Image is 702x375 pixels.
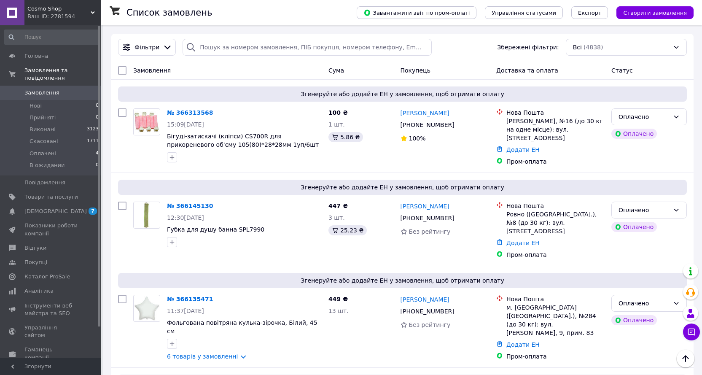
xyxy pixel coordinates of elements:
[134,296,160,321] img: Фото товару
[506,341,540,348] a: Додати ЕН
[96,162,99,169] span: 0
[683,324,700,340] button: Чат з покупцем
[137,202,156,228] img: Фото товару
[506,202,605,210] div: Нова Пошта
[506,210,605,235] div: Ровно ([GEOGRAPHIC_DATA].), №8 (до 30 кг): вул. [STREET_ADDRESS]
[497,43,559,51] span: Збережені фільтри:
[401,67,430,74] span: Покупець
[611,129,657,139] div: Оплачено
[4,30,100,45] input: Пошук
[409,135,426,142] span: 100%
[24,179,65,186] span: Повідомлення
[619,299,670,308] div: Оплачено
[30,102,42,110] span: Нові
[399,305,456,317] div: [PHONE_NUMBER]
[608,9,694,16] a: Створити замовлення
[496,67,558,74] span: Доставка та оплата
[611,67,633,74] span: Статус
[506,117,605,142] div: [PERSON_NAME], №16 (до 30 кг на одне місце): вул. [STREET_ADDRESS]
[611,222,657,232] div: Оплачено
[357,6,476,19] button: Завантажити звіт по пром-оплаті
[24,67,101,82] span: Замовлення та повідомлення
[506,240,540,246] a: Додати ЕН
[492,10,556,16] span: Управління статусами
[121,183,683,192] span: Згенеруйте або додайте ЕН у замовлення, щоб отримати оплату
[328,132,363,142] div: 5.86 ₴
[328,202,348,209] span: 447 ₴
[133,202,160,229] a: Фото товару
[399,212,456,224] div: [PHONE_NUMBER]
[30,150,56,157] span: Оплачені
[24,302,78,317] span: Інструменти веб-майстра та SEO
[121,90,683,98] span: Згенеруйте або додайте ЕН у замовлення, щоб отримати оплату
[24,52,48,60] span: Головна
[328,67,344,74] span: Cума
[24,287,54,295] span: Аналітика
[328,308,349,314] span: 13 шт.
[167,353,238,360] a: 6 товарів у замовленні
[167,202,213,209] a: № 366145130
[167,319,317,335] a: Фольгована повітряна кулька-зірочка, Білий, 45 см
[506,352,605,361] div: Пром-оплата
[363,9,470,16] span: Завантажити звіт по пром-оплаті
[30,114,56,121] span: Прийняті
[30,138,58,145] span: Скасовані
[87,126,99,133] span: 3123
[167,296,213,302] a: № 366135471
[24,324,78,339] span: Управління сайтом
[409,321,451,328] span: Без рейтингу
[24,193,78,201] span: Товари та послуги
[96,102,99,110] span: 0
[96,114,99,121] span: 0
[485,6,563,19] button: Управління статусами
[506,303,605,337] div: м. [GEOGRAPHIC_DATA] ([GEOGRAPHIC_DATA].), №284 (до 30 кг): вул. [PERSON_NAME], 9, прим. 83
[126,8,212,18] h1: Список замовлень
[24,273,70,281] span: Каталог ProSale
[87,138,99,145] span: 1711
[506,108,605,117] div: Нова Пошта
[611,315,657,325] div: Оплачено
[399,119,456,131] div: [PHONE_NUMBER]
[328,296,348,302] span: 449 ₴
[167,121,204,128] span: 15:09[DATE]
[121,276,683,285] span: Згенеруйте або додайте ЕН у замовлення, щоб отримати оплату
[24,222,78,237] span: Показники роботи компанії
[401,202,449,210] a: [PERSON_NAME]
[24,346,78,361] span: Гаманець компанії
[167,226,264,233] span: Губка для душу банна SPL7990
[506,146,540,153] a: Додати ЕН
[677,350,694,367] button: Наверх
[30,126,56,133] span: Виконані
[328,225,367,235] div: 25.23 ₴
[401,109,449,117] a: [PERSON_NAME]
[134,43,159,51] span: Фільтри
[506,157,605,166] div: Пром-оплата
[30,162,65,169] span: В ожидании
[506,251,605,259] div: Пром-оплата
[167,214,204,221] span: 12:30[DATE]
[328,121,345,128] span: 1 шт.
[619,112,670,121] div: Оплачено
[167,308,204,314] span: 11:37[DATE]
[616,6,694,19] button: Створити замовлення
[401,295,449,304] a: [PERSON_NAME]
[89,208,97,215] span: 7
[623,10,687,16] span: Створити замовлення
[328,214,345,221] span: 3 шт.
[96,150,99,157] span: 4
[133,67,171,74] span: Замовлення
[27,13,101,20] div: Ваш ID: 2781594
[506,295,605,303] div: Нова Пошта
[619,205,670,215] div: Оплачено
[167,133,319,148] a: Бігуді-затискачі (кліпси) CS700R для прикореневого об'єму 105(80)*28*28мм 1уп/6шт
[409,228,451,235] span: Без рейтингу
[573,43,582,51] span: Всі
[571,6,608,19] button: Експорт
[27,5,91,13] span: Cosmo Shop
[134,109,159,135] img: Фото товару
[584,44,603,51] span: (4838)
[167,109,213,116] a: № 366313568
[24,259,47,266] span: Покупці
